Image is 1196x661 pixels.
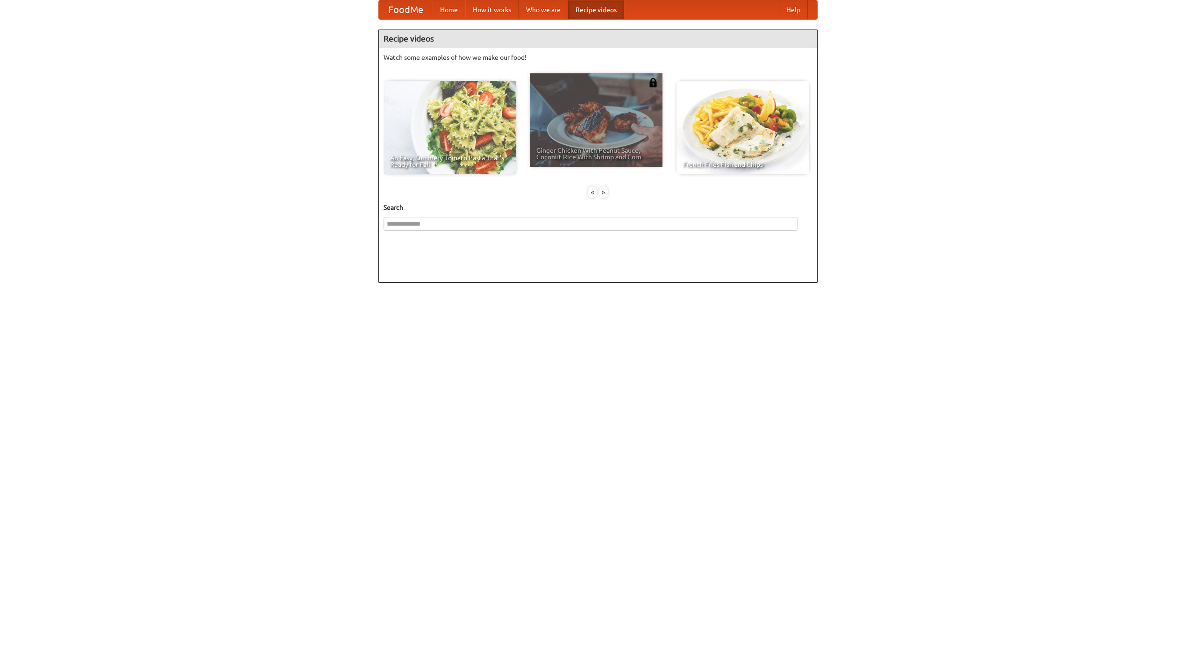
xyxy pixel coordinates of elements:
[384,81,516,174] a: An Easy, Summery Tomato Pasta That's Ready for Fall
[779,0,808,19] a: Help
[465,0,519,19] a: How it works
[384,203,812,212] h5: Search
[676,81,809,174] a: French Fries Fish and Chips
[379,0,433,19] a: FoodMe
[683,161,803,168] span: French Fries Fish and Chips
[648,78,658,87] img: 483408.png
[519,0,568,19] a: Who we are
[433,0,465,19] a: Home
[379,29,817,48] h4: Recipe videos
[568,0,624,19] a: Recipe videos
[390,155,510,168] span: An Easy, Summery Tomato Pasta That's Ready for Fall
[384,53,812,62] p: Watch some examples of how we make our food!
[588,186,597,198] div: «
[599,186,608,198] div: »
